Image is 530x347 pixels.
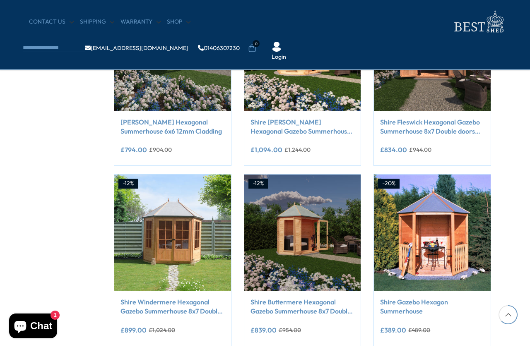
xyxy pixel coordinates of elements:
[120,297,225,316] a: Shire Windermere Hexagonal Gazebo Summerhouse 8x7 Double doors 12mm Cladding
[198,45,240,51] a: 01406307230
[380,297,484,316] a: Shire Gazebo Hexagon Summerhouse
[272,42,282,52] img: User Icon
[380,146,407,153] ins: £834.00
[29,18,74,26] a: CONTACT US
[85,45,188,51] a: [EMAIL_ADDRESS][DOMAIN_NAME]
[380,327,406,333] ins: £389.00
[120,327,147,333] ins: £899.00
[118,179,138,189] div: -12%
[120,146,147,153] ins: £794.00
[251,117,355,136] a: Shire [PERSON_NAME] Hexagonal Gazebo Summerhouse 8x7 12mm Cladding
[80,18,114,26] a: Shipping
[251,327,277,333] ins: £839.00
[251,146,282,153] ins: £1,094.00
[120,117,225,136] a: [PERSON_NAME] Hexagonal Summerhouse 6x6 12mm Cladding
[120,18,161,26] a: Warranty
[408,327,430,333] del: £489.00
[251,297,355,316] a: Shire Buttermere Hexagonal Gazebo Summerhouse 8x7 Double doors 12mm Cladding
[380,117,484,136] a: Shire Fleswick Hexagonal Gazebo Summerhouse 8x7 Double doors 12mm Cladding
[149,327,175,333] del: £1,024.00
[284,147,311,153] del: £1,244.00
[374,175,491,291] img: Shire Gazebo Hexagon Summerhouse - Best Shed
[449,8,507,35] img: logo
[409,147,431,153] del: £944.00
[272,53,286,61] a: Login
[248,44,256,53] a: 0
[7,313,60,340] inbox-online-store-chat: Shopify online store chat
[167,18,190,26] a: Shop
[279,327,301,333] del: £954.00
[149,147,172,153] del: £904.00
[378,179,400,189] div: -20%
[253,40,260,47] span: 0
[248,179,268,189] div: -12%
